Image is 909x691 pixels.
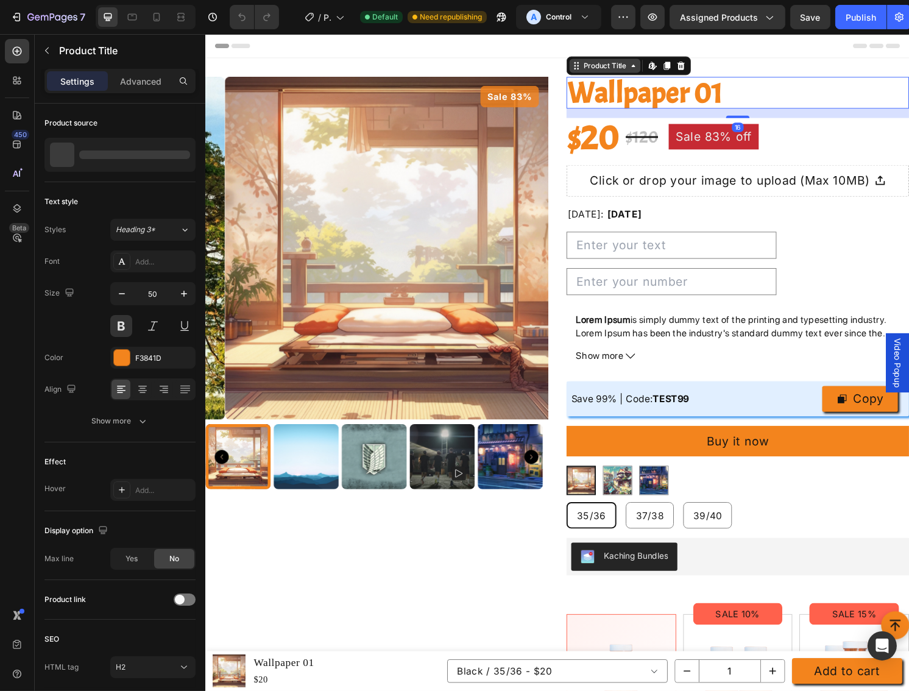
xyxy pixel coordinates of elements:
[135,485,193,496] div: Add...
[59,43,191,58] p: Product Title
[516,5,601,29] button: AControl
[713,316,725,367] span: Video Popup
[44,352,63,363] div: Color
[531,11,537,23] p: A
[60,75,94,88] p: Settings
[110,219,196,241] button: Heading 3*
[9,223,29,233] div: Beta
[44,224,66,235] div: Styles
[547,92,559,102] div: 16
[680,11,758,24] span: Assigned Products
[44,410,196,432] button: Show more
[10,432,24,447] button: Carousel Back Arrow
[135,353,193,364] div: F3841D
[380,528,490,558] button: Kaching Bundles
[318,11,321,24] span: /
[375,87,431,126] div: $20
[507,494,537,506] span: 39/40
[44,196,78,207] div: Text style
[375,243,593,271] input: Enter your number
[230,5,279,29] div: Undo/Redo
[80,10,85,24] p: 7
[110,656,196,678] button: H2
[846,11,876,24] div: Publish
[116,662,126,672] span: H2
[546,11,571,23] h3: Control
[380,373,503,385] span: Save 99% | Code:
[49,663,114,679] div: $20
[632,653,701,670] div: Add to cart
[465,373,503,385] strong: TEST99
[868,631,897,661] div: Open Intercom Messenger
[391,27,440,38] div: Product Title
[385,328,721,341] button: Show more
[835,5,886,29] button: Publish
[447,494,476,506] span: 37/38
[481,93,575,120] pre: Sale 83% off
[286,54,347,76] pre: Sale 83%
[92,415,149,427] div: Show more
[609,648,724,675] button: Add to cart
[385,291,442,303] strong: Lorem Ipsum
[512,650,577,673] input: quantity
[44,381,79,398] div: Align
[44,662,79,673] div: HTML tag
[44,634,59,645] div: SEO
[49,644,114,663] h1: Wallpaper 01
[386,494,416,506] span: 35/36
[420,12,482,23] span: Need republishing
[44,483,66,494] div: Hover
[324,11,331,24] span: Product Page - Demo
[521,414,585,431] div: Buy it now
[372,12,398,23] span: Default
[5,5,91,29] button: 7
[790,5,830,29] button: Save
[116,224,155,235] span: Heading 3*
[523,591,584,614] pre: SALE 10%
[377,181,414,193] span: [DATE]:
[390,536,405,550] img: KachingBundles.png
[417,181,453,193] span: [DATE]
[673,370,705,388] div: Copy
[436,96,472,117] div: $120
[375,44,731,77] h2: Wallpaper 01
[414,536,481,548] div: Kaching Bundles
[331,432,346,447] button: Carousel Next Arrow
[670,5,785,29] button: Assigned Products
[44,553,74,564] div: Max line
[169,553,179,564] span: No
[385,328,434,341] span: Show more
[44,523,110,539] div: Display option
[375,407,731,439] button: Buy it now
[135,257,193,268] div: Add...
[126,553,138,564] span: Yes
[205,34,909,691] iframe: Design area
[385,291,711,330] span: is simply dummy text of the printing and typesetting industry. Lorem Ipsum has been the industry'...
[488,650,512,673] button: decrement
[44,256,60,267] div: Font
[644,591,705,614] pre: SALE 15%
[375,205,593,233] input: Enter your text
[641,366,720,392] button: Copy
[399,144,690,161] div: Click or drop your image to upload (Max 10MB)
[801,12,821,23] span: Save
[12,130,29,140] div: 450
[44,594,86,605] div: Product link
[44,285,77,302] div: Size
[120,75,161,88] p: Advanced
[44,456,66,467] div: Effect
[577,650,601,673] button: increment
[44,118,97,129] div: Product source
